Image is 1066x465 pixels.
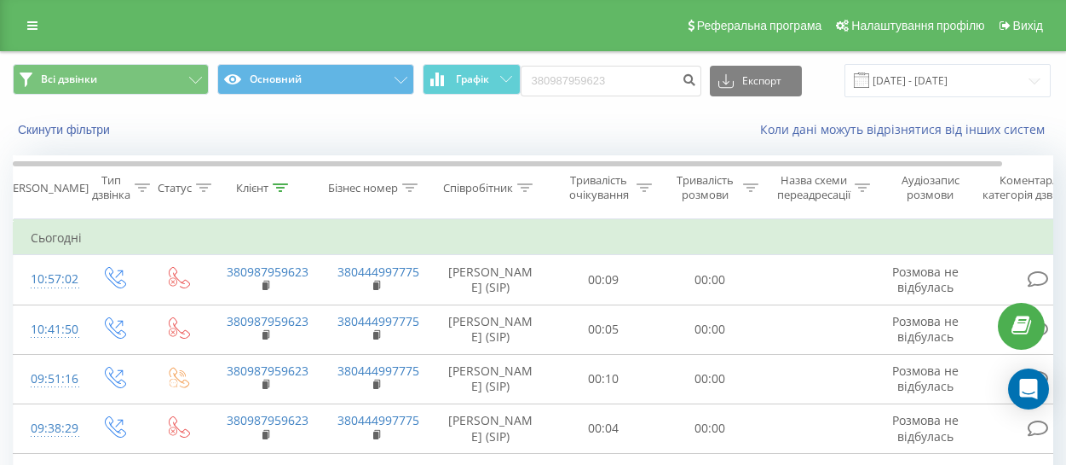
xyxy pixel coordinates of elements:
[550,354,657,404] td: 00:10
[92,173,130,202] div: Тип дзвінка
[337,264,419,280] a: 380444997775
[31,412,65,445] div: 09:38:29
[31,363,65,396] div: 09:51:16
[337,313,419,329] a: 380444997775
[550,255,657,305] td: 00:09
[431,404,550,453] td: [PERSON_NAME] (SIP)
[41,73,97,86] span: Всі дзвінки
[31,263,65,296] div: 10:57:02
[236,181,268,195] div: Клієнт
[158,181,192,195] div: Статус
[550,404,657,453] td: 00:04
[889,173,971,202] div: Аудіозапис розмови
[227,363,308,379] a: 380987959623
[227,412,308,428] a: 380987959623
[657,305,763,354] td: 00:00
[227,313,308,329] a: 380987959623
[217,64,413,95] button: Основний
[892,313,959,345] span: Розмова не відбулась
[671,173,739,202] div: Тривалість розмови
[565,173,632,202] div: Тривалість очікування
[892,412,959,444] span: Розмова не відбулась
[550,305,657,354] td: 00:05
[851,19,984,32] span: Налаштування профілю
[337,412,419,428] a: 380444997775
[456,73,489,85] span: Графік
[431,255,550,305] td: [PERSON_NAME] (SIP)
[892,363,959,394] span: Розмова не відбулась
[760,121,1053,137] a: Коли дані можуть відрізнятися вiд інших систем
[431,305,550,354] td: [PERSON_NAME] (SIP)
[3,181,89,195] div: [PERSON_NAME]
[521,66,701,96] input: Пошук за номером
[13,122,118,137] button: Скинути фільтри
[710,66,802,96] button: Експорт
[443,181,513,195] div: Співробітник
[337,363,419,379] a: 380444997775
[892,264,959,295] span: Розмова не відбулась
[657,255,763,305] td: 00:00
[657,404,763,453] td: 00:00
[657,354,763,404] td: 00:00
[431,354,550,404] td: [PERSON_NAME] (SIP)
[227,264,308,280] a: 380987959623
[697,19,822,32] span: Реферальна програма
[13,64,209,95] button: Всі дзвінки
[423,64,521,95] button: Графік
[31,313,65,346] div: 10:41:50
[328,181,398,195] div: Бізнес номер
[1013,19,1043,32] span: Вихід
[1008,369,1049,410] div: Open Intercom Messenger
[777,173,850,202] div: Назва схеми переадресації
